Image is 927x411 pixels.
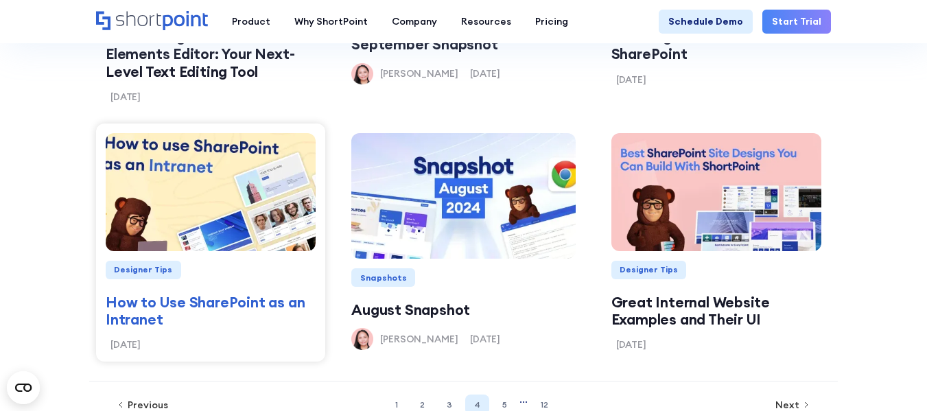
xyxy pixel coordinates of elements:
a: How to Use SharePoint as an Intranet [106,294,316,328]
a: Why ShortPoint [282,10,379,34]
div: Company [392,14,437,29]
p: [PERSON_NAME] [380,332,458,347]
p: [DATE] [110,90,141,104]
div: Pricing [535,14,568,29]
a: Introducing the New Inline Elements Editor: Your Next-Level Text Editing Tool [106,28,316,80]
p: [DATE] [110,338,141,352]
a: Home [96,11,208,32]
a: September Snapshot [351,36,575,53]
p: [DATE] [616,73,646,87]
a: Great Internal Website Examples and Their UI [611,294,821,328]
a: Company [379,10,449,34]
button: Open CMP widget [7,371,40,404]
p: [DATE] [616,338,646,352]
p: [DATE] [470,67,500,81]
div: Designer Tips [106,261,181,279]
a: Product [220,10,282,34]
a: Resources [449,10,523,34]
div: Next [775,400,799,410]
p: [DATE] [470,332,500,347]
div: Product [232,14,270,29]
a: Pricing [523,10,580,34]
iframe: Chat Widget [858,345,927,411]
div: Designer Tips [611,261,687,279]
a: Start Trial [762,10,831,34]
div: Snapshots [351,268,415,287]
div: Why ShortPoint [294,14,368,29]
div: Resources [461,14,511,29]
p: [PERSON_NAME] [380,67,458,81]
a: Amazing Web Parts in SharePoint [611,28,821,62]
div: Previous [128,400,168,410]
a: Schedule Demo [659,10,753,34]
a: August Snapshot [351,301,575,318]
